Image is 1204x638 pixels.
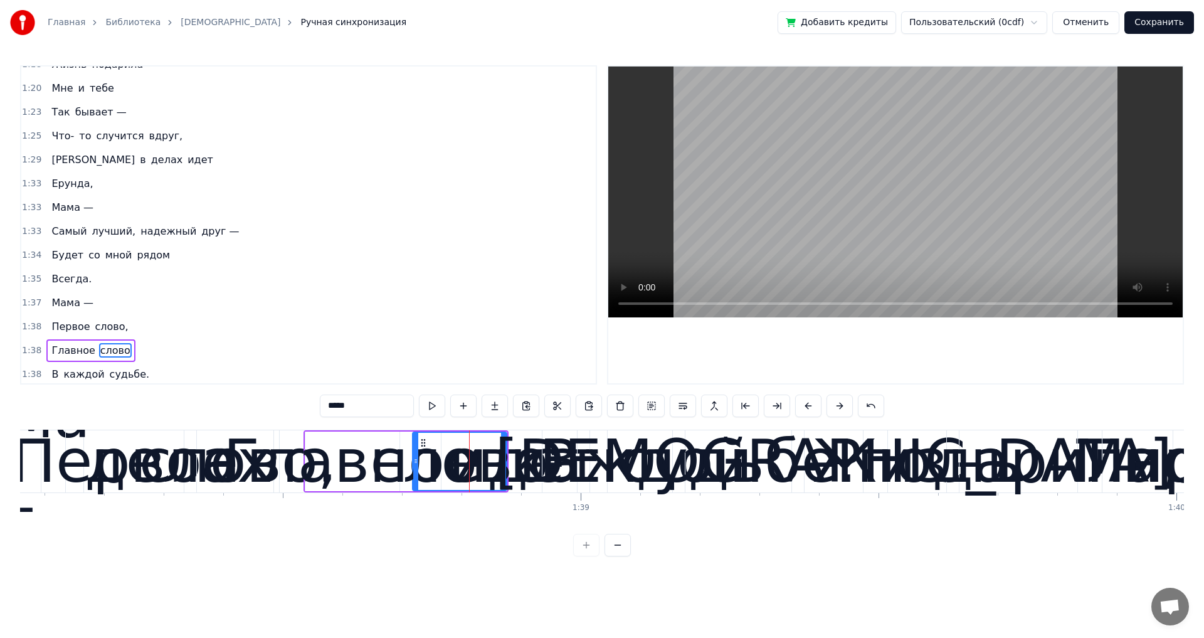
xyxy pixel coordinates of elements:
span: Что- [50,129,75,143]
a: Библиотека [105,16,161,29]
div: 1:40 [1168,503,1185,513]
span: 1:38 [22,344,41,357]
span: В [50,367,60,381]
span: бывает — [74,105,128,119]
span: 1:38 [22,321,41,333]
div: 1:39 [573,503,589,513]
span: Ерунда, [50,176,94,191]
span: 1:34 [22,249,41,262]
div: Первое [11,417,239,506]
span: вдруг, [148,129,184,143]
span: Мама — [50,200,95,215]
a: [DEMOGRAPHIC_DATA] [181,16,280,29]
span: судьбе. [108,367,151,381]
span: Будет [50,248,85,262]
span: и [77,81,86,95]
span: 1:23 [22,106,41,119]
img: youka [10,10,35,35]
span: 1:25 [22,130,41,142]
span: 1:33 [22,201,41,214]
span: со [87,248,102,262]
div: слово [370,417,549,506]
span: 1:33 [22,225,41,238]
span: тебе [88,81,115,95]
div: Жизнь [813,417,1022,506]
span: идет [186,152,214,167]
span: каждой [62,367,105,381]
button: Сохранить [1124,11,1194,34]
span: делах [150,152,184,167]
span: 1:35 [22,273,41,285]
div: [DEMOGRAPHIC_DATA] [495,417,1172,506]
span: лучший, [91,224,137,238]
span: то [78,129,92,143]
span: Главное [50,343,96,358]
a: Главная [48,16,85,29]
span: слово, [94,319,130,334]
span: 1:29 [22,154,41,166]
div: Главное [223,417,482,506]
button: Отменить [1052,11,1119,34]
span: друг — [200,224,240,238]
div: слово, [139,417,337,506]
span: надежный [139,224,198,238]
span: Так [50,105,71,119]
span: Первое [50,319,91,334]
span: 1:33 [22,178,41,190]
span: рядом [135,248,171,262]
span: слово [99,343,132,358]
span: Мама — [50,295,95,310]
span: 1:20 [22,82,41,95]
span: Мне [50,81,74,95]
span: Самый [50,224,88,238]
a: Открытый чат [1151,588,1189,625]
span: 1:37 [22,297,41,309]
span: 1:38 [22,368,41,381]
div: Мир [1074,417,1201,506]
div: подарила, [857,417,1180,506]
span: Всегда. [50,272,93,286]
span: мной [104,248,134,262]
span: Ручная синхронизация [300,16,406,29]
span: случится [95,129,145,143]
nav: breadcrumb [48,16,406,29]
span: в [139,152,147,167]
button: Добавить кредиты [778,11,896,34]
span: [PERSON_NAME] [50,152,136,167]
